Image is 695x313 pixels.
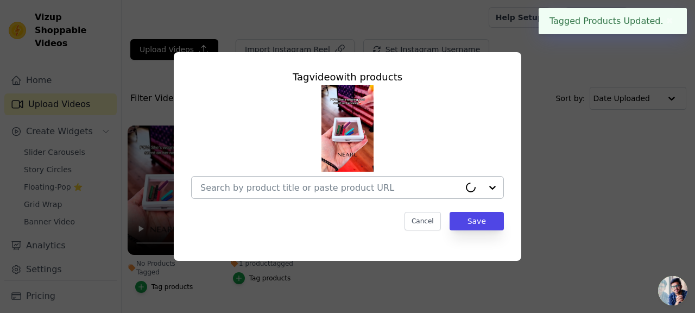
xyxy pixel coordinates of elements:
[200,183,460,193] input: Search by product title or paste product URL
[539,8,687,34] div: Tagged Products Updated.
[321,85,374,172] img: tn-e0c20a7a97e3479cbb7a57f407ca4a40.png
[658,276,687,305] a: Chat öffnen
[191,70,504,85] div: Tag video with products
[664,15,676,28] button: Close
[405,212,441,230] button: Cancel
[450,212,504,230] button: Save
